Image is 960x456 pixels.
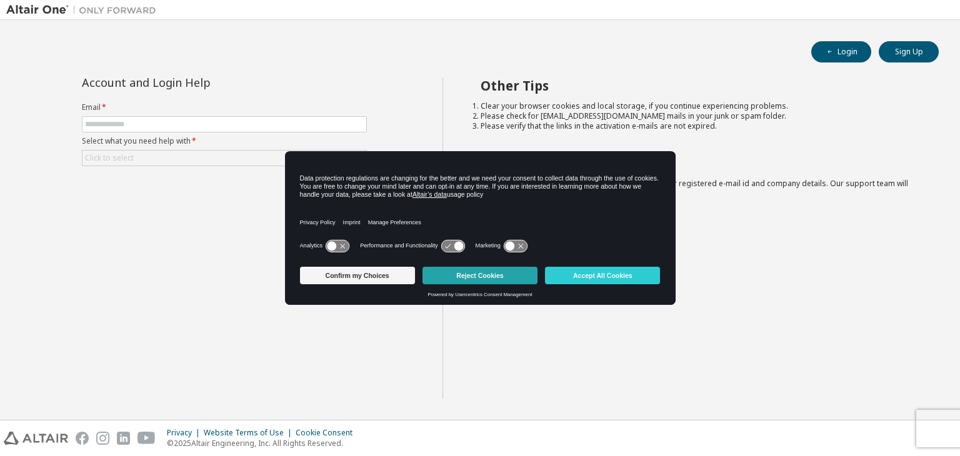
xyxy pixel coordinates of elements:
img: altair_logo.svg [4,432,68,445]
div: Click to select [85,153,134,163]
span: with a brief description of the problem, your registered e-mail id and company details. Our suppo... [481,178,908,199]
img: youtube.svg [137,432,156,445]
button: Sign Up [879,41,939,62]
img: linkedin.svg [117,432,130,445]
img: facebook.svg [76,432,89,445]
h2: Not sure how to login? [481,155,917,171]
img: Altair One [6,4,162,16]
div: Website Terms of Use [204,428,296,438]
li: Please verify that the links in the activation e-mails are not expired. [481,121,917,131]
div: Account and Login Help [82,77,310,87]
img: instagram.svg [96,432,109,445]
div: Click to select [82,151,366,166]
div: Cookie Consent [296,428,360,438]
button: Login [811,41,871,62]
label: Select what you need help with [82,136,367,146]
label: Email [82,102,367,112]
p: © 2025 Altair Engineering, Inc. All Rights Reserved. [167,438,360,449]
h2: Other Tips [481,77,917,94]
li: Clear your browser cookies and local storage, if you continue experiencing problems. [481,101,917,111]
div: Privacy [167,428,204,438]
li: Please check for [EMAIL_ADDRESS][DOMAIN_NAME] mails in your junk or spam folder. [481,111,917,121]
